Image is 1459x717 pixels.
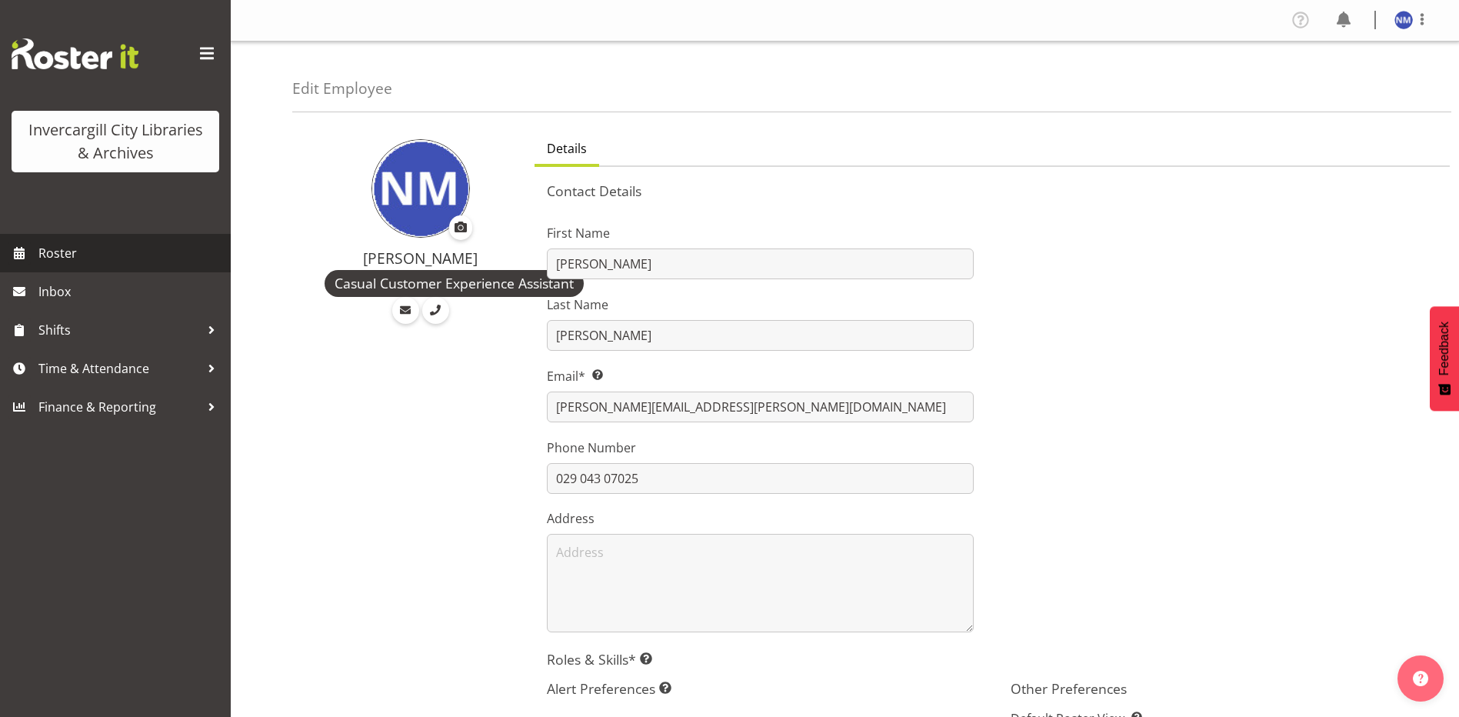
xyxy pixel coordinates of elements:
[325,250,516,267] h4: [PERSON_NAME]
[547,295,974,314] label: Last Name
[547,224,974,242] label: First Name
[547,182,1437,199] h5: Contact Details
[38,242,223,265] span: Roster
[547,248,974,279] input: First Name
[38,395,200,419] span: Finance & Reporting
[1437,322,1451,375] span: Feedback
[547,392,974,422] input: Email Address
[547,463,974,494] input: Phone Number
[547,139,587,158] span: Details
[38,357,200,380] span: Time & Attendance
[547,651,1437,668] h5: Roles & Skills*
[292,80,392,97] h4: Edit Employee
[1011,680,1437,697] h5: Other Preferences
[392,297,419,324] a: Email Employee
[547,680,974,697] h5: Alert Preferences
[371,139,470,238] img: nichole-mauleon11684.jpg
[12,38,138,69] img: Rosterit website logo
[1413,671,1428,686] img: help-xxl-2.png
[27,118,204,165] div: Invercargill City Libraries & Archives
[1430,306,1459,411] button: Feedback - Show survey
[38,280,223,303] span: Inbox
[422,297,449,324] a: Call Employee
[547,320,974,351] input: Last Name
[547,509,974,528] label: Address
[547,367,974,385] label: Email*
[547,439,974,457] label: Phone Number
[1394,11,1413,29] img: nichole-mauleon11684.jpg
[38,318,200,342] span: Shifts
[335,273,574,293] span: Casual Customer Experience Assistant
